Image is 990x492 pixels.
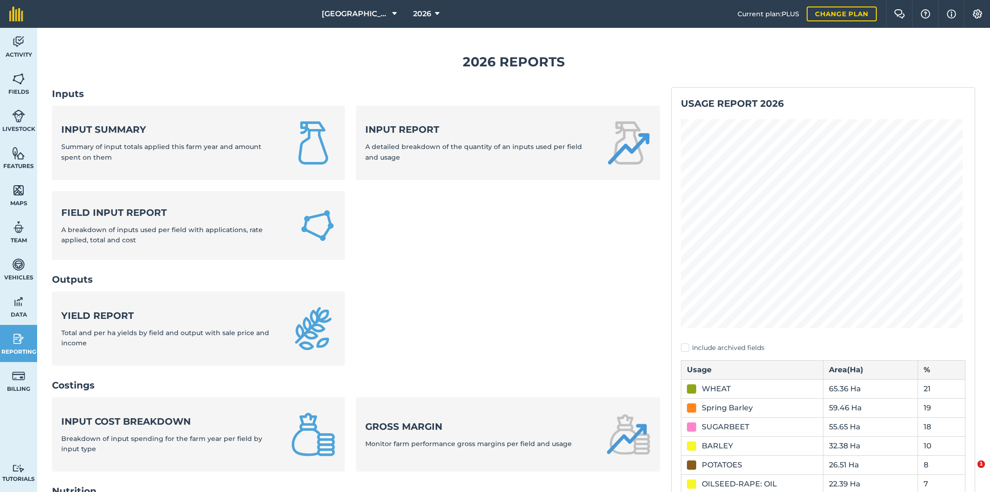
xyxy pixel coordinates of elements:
span: 2026 [413,8,431,19]
img: svg+xml;base64,PHN2ZyB4bWxucz0iaHR0cDovL3d3dy53My5vcmcvMjAwMC9zdmciIHdpZHRoPSI1NiIgaGVpZ2h0PSI2MC... [12,72,25,86]
a: Field Input ReportA breakdown of inputs used per field with applications, rate applied, total and... [52,191,345,260]
h2: Costings [52,379,660,392]
img: fieldmargin Logo [9,6,23,21]
img: svg+xml;base64,PHN2ZyB4bWxucz0iaHR0cDovL3d3dy53My5vcmcvMjAwMC9zdmciIHdpZHRoPSIxNyIgaGVpZ2h0PSIxNy... [947,8,956,19]
td: 59.46 Ha [823,398,918,417]
img: Gross margin [606,412,651,457]
a: Input summarySummary of input totals applied this farm year and amount spent on them [52,106,345,180]
h1: 2026 Reports [52,52,975,72]
td: 32.38 Ha [823,436,918,455]
a: Yield reportTotal and per ha yields by field and output with sale price and income [52,291,345,366]
a: Input cost breakdownBreakdown of input spending for the farm year per field by input type [52,397,345,472]
span: Monitor farm performance gross margins per field and usage [365,440,572,448]
strong: Field Input Report [61,206,288,219]
a: Input reportA detailed breakdown of the quantity of an inputs used per field and usage [356,106,660,180]
strong: Input cost breakdown [61,415,280,428]
span: A breakdown of inputs used per field with applications, rate applied, total and cost [61,226,263,244]
th: % [918,360,965,379]
div: BARLEY [702,440,733,452]
img: svg+xml;base64,PD94bWwgdmVyc2lvbj0iMS4wIiBlbmNvZGluZz0idXRmLTgiPz4KPCEtLSBHZW5lcmF0b3I6IEFkb2JlIE... [12,295,25,309]
img: Yield report [291,306,336,351]
td: 19 [918,398,965,417]
td: 65.36 Ha [823,379,918,398]
img: Input report [606,121,651,165]
img: svg+xml;base64,PD94bWwgdmVyc2lvbj0iMS4wIiBlbmNvZGluZz0idXRmLTgiPz4KPCEtLSBHZW5lcmF0b3I6IEFkb2JlIE... [12,369,25,383]
td: 26.51 Ha [823,455,918,474]
img: svg+xml;base64,PHN2ZyB4bWxucz0iaHR0cDovL3d3dy53My5vcmcvMjAwMC9zdmciIHdpZHRoPSI1NiIgaGVpZ2h0PSI2MC... [12,183,25,197]
img: svg+xml;base64,PD94bWwgdmVyc2lvbj0iMS4wIiBlbmNvZGluZz0idXRmLTgiPz4KPCEtLSBHZW5lcmF0b3I6IEFkb2JlIE... [12,220,25,234]
h2: Inputs [52,87,660,100]
img: Input summary [291,121,336,165]
div: OILSEED-RAPE: OIL [702,479,777,490]
img: Input cost breakdown [291,412,336,457]
td: 10 [918,436,965,455]
h2: Outputs [52,273,660,286]
img: A cog icon [972,9,983,19]
span: Breakdown of input spending for the farm year per field by input type [61,434,262,453]
img: svg+xml;base64,PHN2ZyB4bWxucz0iaHR0cDovL3d3dy53My5vcmcvMjAwMC9zdmciIHdpZHRoPSI1NiIgaGVpZ2h0PSI2MC... [12,146,25,160]
h2: Usage report 2026 [681,97,965,110]
a: Change plan [807,6,877,21]
div: POTATOES [702,460,742,471]
img: svg+xml;base64,PD94bWwgdmVyc2lvbj0iMS4wIiBlbmNvZGluZz0idXRmLTgiPz4KPCEtLSBHZW5lcmF0b3I6IEFkb2JlIE... [12,258,25,272]
strong: Input report [365,123,595,136]
td: 8 [918,455,965,474]
div: Spring Barley [702,402,753,414]
span: Summary of input totals applied this farm year and amount spent on them [61,142,261,161]
th: Area ( Ha ) [823,360,918,379]
td: 21 [918,379,965,398]
div: SUGARBEET [702,421,749,433]
span: Total and per ha yields by field and output with sale price and income [61,329,269,347]
img: Field Input Report [299,206,336,245]
strong: Yield report [61,309,280,322]
span: Current plan : PLUS [738,9,799,19]
span: 1 [977,460,985,468]
img: svg+xml;base64,PD94bWwgdmVyc2lvbj0iMS4wIiBlbmNvZGluZz0idXRmLTgiPz4KPCEtLSBHZW5lcmF0b3I6IEFkb2JlIE... [12,332,25,346]
td: 55.65 Ha [823,417,918,436]
img: svg+xml;base64,PD94bWwgdmVyc2lvbj0iMS4wIiBlbmNvZGluZz0idXRmLTgiPz4KPCEtLSBHZW5lcmF0b3I6IEFkb2JlIE... [12,35,25,49]
img: svg+xml;base64,PD94bWwgdmVyc2lvbj0iMS4wIiBlbmNvZGluZz0idXRmLTgiPz4KPCEtLSBHZW5lcmF0b3I6IEFkb2JlIE... [12,464,25,473]
div: WHEAT [702,383,731,395]
strong: Input summary [61,123,280,136]
img: svg+xml;base64,PD94bWwgdmVyc2lvbj0iMS4wIiBlbmNvZGluZz0idXRmLTgiPz4KPCEtLSBHZW5lcmF0b3I6IEFkb2JlIE... [12,109,25,123]
img: Two speech bubbles overlapping with the left bubble in the forefront [894,9,905,19]
span: [GEOGRAPHIC_DATA] [322,8,388,19]
strong: Gross margin [365,420,572,433]
iframe: Intercom live chat [958,460,981,483]
label: Include archived fields [681,343,965,353]
img: A question mark icon [920,9,931,19]
span: A detailed breakdown of the quantity of an inputs used per field and usage [365,142,582,161]
th: Usage [681,360,823,379]
td: 18 [918,417,965,436]
a: Gross marginMonitor farm performance gross margins per field and usage [356,397,660,472]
